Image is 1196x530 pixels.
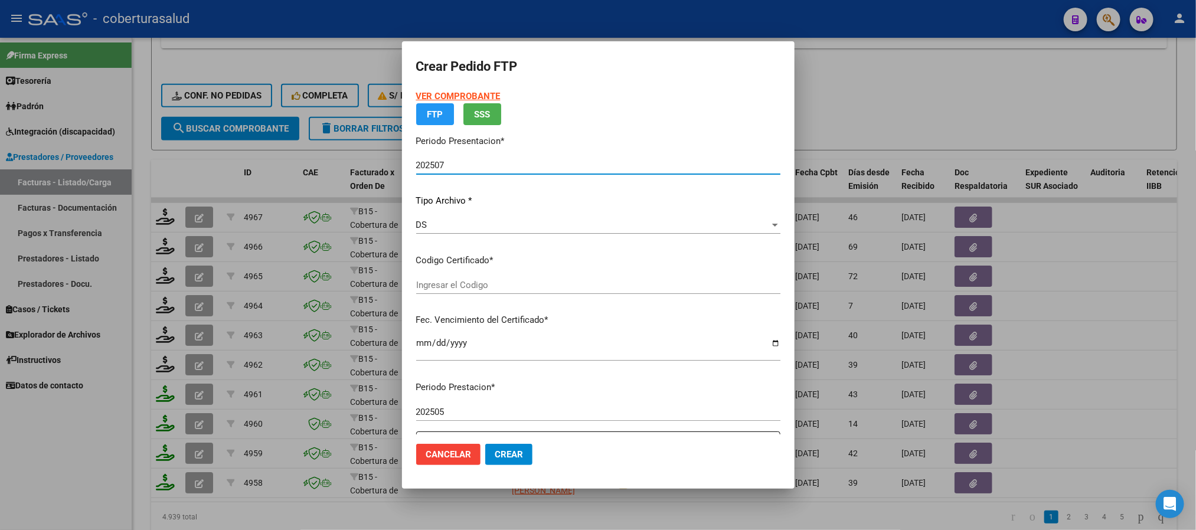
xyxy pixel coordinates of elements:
span: DS [416,220,427,230]
span: SSS [474,109,490,120]
button: Crear [485,444,532,465]
button: FTP [416,103,454,125]
p: Tipo Archivo * [416,194,780,208]
button: SSS [463,103,501,125]
h2: Crear Pedido FTP [416,55,780,78]
div: Open Intercom Messenger [1156,490,1184,518]
span: Crear [495,449,523,460]
p: Codigo Certificado [416,254,780,267]
span: Cancelar [426,449,471,460]
button: Cancelar [416,444,481,465]
a: VER COMPROBANTE [416,91,501,102]
span: FTP [427,109,443,120]
p: Fec. Vencimiento del Certificado [416,313,780,327]
p: Periodo Prestacion [416,381,780,394]
p: Periodo Presentacion [416,135,780,148]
